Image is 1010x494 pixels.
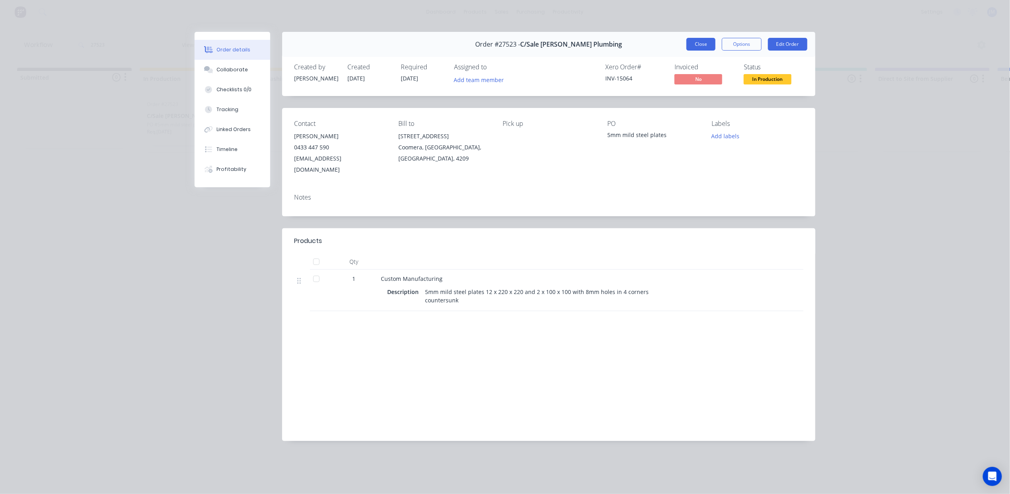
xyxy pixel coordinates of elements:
[217,106,239,113] div: Tracking
[712,120,803,127] div: Labels
[707,131,744,141] button: Add labels
[768,38,807,51] button: Edit Order
[381,275,443,282] span: Custom Manufacturing
[605,63,665,71] div: Xero Order #
[217,146,238,153] div: Timeline
[217,66,248,73] div: Collaborate
[675,63,734,71] div: Invoiced
[294,74,338,82] div: [PERSON_NAME]
[503,120,595,127] div: Pick up
[294,153,386,175] div: [EMAIL_ADDRESS][DOMAIN_NAME]
[722,38,762,51] button: Options
[195,100,270,120] button: Tracking
[294,131,386,142] div: [PERSON_NAME]
[686,38,716,51] button: Close
[398,120,490,127] div: Bill to
[401,63,445,71] div: Required
[521,41,622,48] span: C/Sale [PERSON_NAME] Plumbing
[398,142,490,164] div: Coomera, [GEOGRAPHIC_DATA], [GEOGRAPHIC_DATA], 4209
[450,74,508,85] button: Add team member
[398,131,490,142] div: [STREET_ADDRESS]
[217,126,251,133] div: Linked Orders
[675,74,722,84] span: No
[454,63,534,71] div: Assigned to
[294,142,386,153] div: 0433 447 590
[983,467,1002,486] div: Open Intercom Messenger
[744,63,803,71] div: Status
[454,74,508,85] button: Add team member
[744,74,792,86] button: In Production
[195,159,270,179] button: Profitability
[195,120,270,139] button: Linked Orders
[217,166,247,173] div: Profitability
[352,274,355,283] span: 1
[195,139,270,159] button: Timeline
[347,74,365,82] span: [DATE]
[398,131,490,164] div: [STREET_ADDRESS]Coomera, [GEOGRAPHIC_DATA], [GEOGRAPHIC_DATA], 4209
[605,74,665,82] div: INV-15064
[217,46,251,53] div: Order details
[607,120,699,127] div: PO
[422,286,686,306] div: 5mm mild steel plates 12 x 220 x 220 and 2 x 100 x 100 with 8mm holes in 4 corners countersunk
[195,40,270,60] button: Order details
[330,254,378,270] div: Qty
[294,63,338,71] div: Created by
[217,86,252,93] div: Checklists 0/0
[294,236,322,246] div: Products
[607,131,699,142] div: 5mm mild steel plates
[195,60,270,80] button: Collaborate
[476,41,521,48] span: Order #27523 -
[401,74,418,82] span: [DATE]
[294,131,386,175] div: [PERSON_NAME]0433 447 590[EMAIL_ADDRESS][DOMAIN_NAME]
[294,194,803,201] div: Notes
[294,120,386,127] div: Contact
[387,286,422,298] div: Description
[744,74,792,84] span: In Production
[195,80,270,100] button: Checklists 0/0
[347,63,391,71] div: Created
